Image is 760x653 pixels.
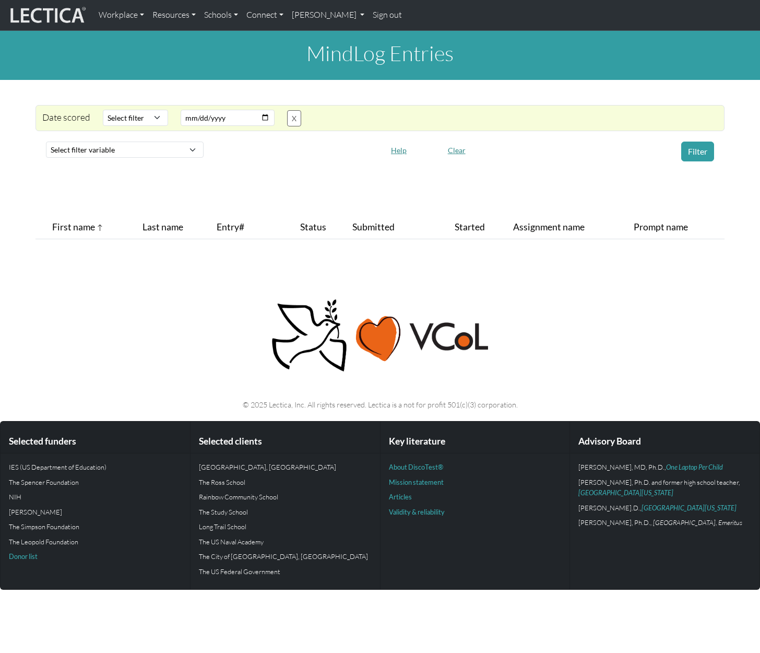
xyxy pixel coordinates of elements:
[199,551,372,562] p: The City of [GEOGRAPHIC_DATA], [GEOGRAPHIC_DATA]
[570,430,759,453] div: Advisory Board
[369,4,406,26] a: Sign out
[681,142,714,161] button: Filter
[268,298,492,374] img: Peace, love, VCoL
[199,507,372,517] p: The Study School
[9,462,182,472] p: IES (US Department of Education)
[9,492,182,502] p: NIH
[578,503,751,513] p: [PERSON_NAME].D.,
[217,220,264,235] span: Entry#
[443,142,470,158] button: Clear
[352,220,395,235] span: Submitted
[666,463,723,471] a: One Laptop Per Child
[9,552,38,561] a: Donor list
[578,462,751,472] p: [PERSON_NAME], MD, Ph.D.,
[650,518,742,527] em: , [GEOGRAPHIC_DATA], Emeritus
[578,477,751,498] p: [PERSON_NAME], Ph.D. and former high school teacher,
[200,4,242,26] a: Schools
[148,4,200,26] a: Resources
[9,477,182,487] p: The Spencer Foundation
[191,430,380,453] div: Selected clients
[634,220,688,235] span: Prompt name
[386,142,411,158] button: Help
[578,488,673,497] a: [GEOGRAPHIC_DATA][US_STATE]
[199,537,372,547] p: The US Naval Academy
[381,430,570,453] div: Key literature
[389,463,443,471] a: About DiscoTest®
[36,110,97,126] div: Date scored
[42,399,718,411] p: © 2025 Lectica, Inc. All rights reserved. Lectica is a not for profit 501(c)(3) corporation.
[1,430,190,453] div: Selected funders
[9,507,182,517] p: [PERSON_NAME]
[288,4,369,26] a: [PERSON_NAME]
[8,5,86,25] img: lecticalive
[199,477,372,487] p: The Ross School
[199,462,372,472] p: [GEOGRAPHIC_DATA], [GEOGRAPHIC_DATA]
[199,492,372,502] p: Rainbow Community School
[386,144,411,155] a: Help
[450,216,509,239] th: Started
[181,110,275,126] input: YYYY-MM-DD
[287,110,301,126] button: X
[389,508,445,516] a: Validity & reliability
[642,504,737,512] a: [GEOGRAPHIC_DATA][US_STATE]
[94,4,148,26] a: Workplace
[138,216,212,239] th: Last name
[578,517,751,528] p: [PERSON_NAME], Ph.D.
[389,478,444,486] a: Mission statement
[199,521,372,532] p: Long Trail School
[9,537,182,547] p: The Leopold Foundation
[513,220,585,235] span: Assignment name
[300,220,326,235] span: Status
[242,4,288,26] a: Connect
[389,493,412,501] a: Articles
[199,566,372,577] p: The US Federal Government
[52,220,103,235] span: First name
[9,521,182,532] p: The Simpson Foundation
